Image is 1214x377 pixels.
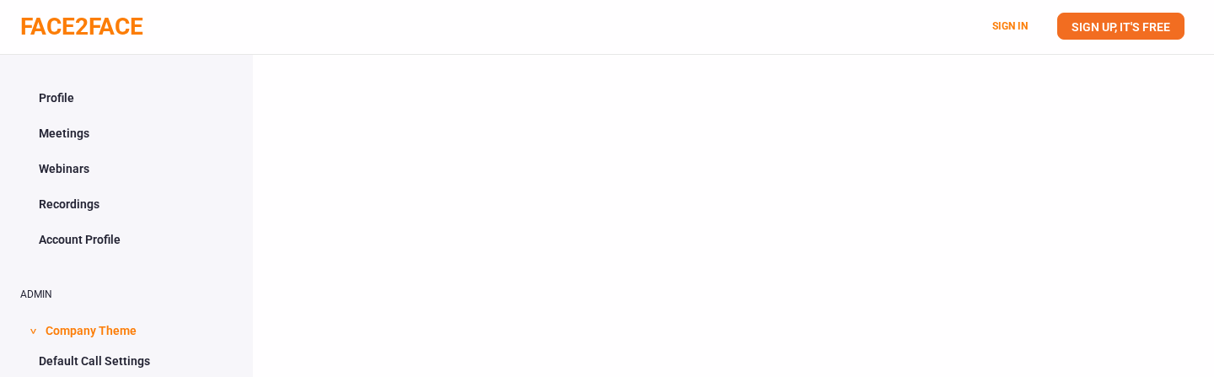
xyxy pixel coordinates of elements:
[20,153,233,185] a: Webinars
[24,328,41,334] span: >
[20,188,233,220] a: Recordings
[20,117,233,149] a: Meetings
[20,289,233,300] h2: ADMIN
[992,20,1028,32] a: SIGN IN
[1057,13,1184,40] a: SIGN UP, IT'S FREE
[20,13,143,40] a: FACE2FACE
[46,313,137,345] span: Company Theme
[20,224,233,256] a: Account Profile
[20,345,233,377] a: Default Call Settings
[20,82,233,114] a: Profile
